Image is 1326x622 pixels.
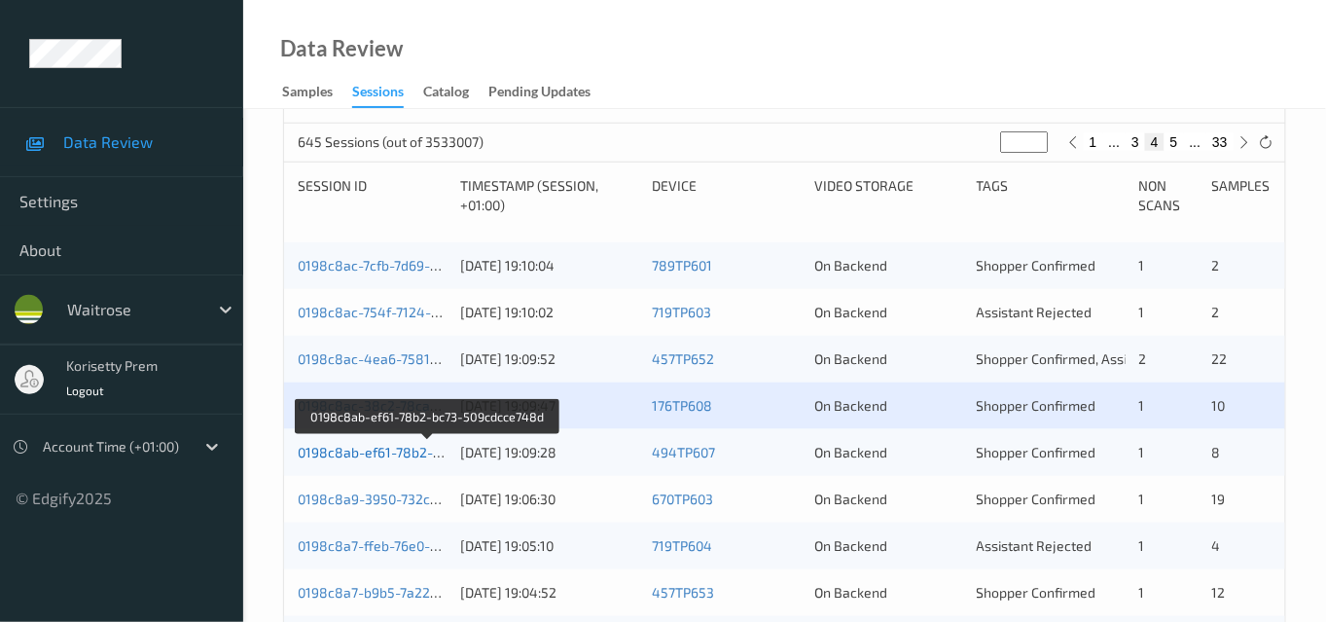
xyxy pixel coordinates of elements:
[298,132,484,152] p: 645 Sessions (out of 3533007)
[1212,584,1226,601] span: 12
[1139,491,1145,507] span: 1
[460,176,638,215] div: Timestamp (Session, +01:00)
[1126,133,1145,151] button: 3
[1184,133,1207,151] button: ...
[1139,350,1147,367] span: 2
[977,491,1096,507] span: Shopper Confirmed
[460,349,638,369] div: [DATE] 19:09:52
[1139,257,1145,274] span: 1
[1212,350,1228,367] span: 22
[298,537,558,554] a: 0198c8a7-ffeb-76e0-aeab-52f8a231a4b8
[977,350,1218,367] span: Shopper Confirmed, Assistant Rejected
[1145,133,1165,151] button: 4
[352,79,423,108] a: Sessions
[652,444,715,460] a: 494TP607
[814,396,963,416] div: On Backend
[652,304,711,320] a: 719TP603
[652,491,713,507] a: 670TP603
[814,303,963,322] div: On Backend
[423,79,488,106] a: Catalog
[460,536,638,556] div: [DATE] 19:05:10
[977,584,1096,601] span: Shopper Confirmed
[814,443,963,462] div: On Backend
[1212,304,1220,320] span: 2
[1139,304,1145,320] span: 1
[298,304,561,320] a: 0198c8ac-754f-7124-8a9f-d82880606ec3
[1212,444,1221,460] span: 8
[814,536,963,556] div: On Backend
[298,444,559,460] a: 0198c8ab-ef61-78b2-bc73-509cdcce748d
[1084,133,1103,151] button: 1
[1139,444,1145,460] span: 1
[977,537,1093,554] span: Assistant Rejected
[282,82,333,106] div: Samples
[298,397,561,414] a: 0198c8ac-38c2-78ca-956a-52e6734163f5
[460,256,638,275] div: [DATE] 19:10:04
[298,491,561,507] a: 0198c8a9-3950-732c-9881-80adf276201a
[1212,491,1226,507] span: 19
[1212,257,1220,274] span: 2
[814,176,963,215] div: Video Storage
[1139,537,1145,554] span: 1
[1139,397,1145,414] span: 1
[977,176,1126,215] div: Tags
[460,396,638,416] div: [DATE] 19:09:47
[652,350,714,367] a: 457TP652
[280,39,403,58] div: Data Review
[652,584,714,601] a: 457TP653
[1212,537,1221,554] span: 4
[298,350,559,367] a: 0198c8ac-4ea6-7581-b7e0-6557c70f6356
[298,257,557,274] a: 0198c8ac-7cfb-7d69-ac5b-8c943f02a63d
[488,79,610,106] a: Pending Updates
[814,583,963,603] div: On Backend
[423,82,469,106] div: Catalog
[1206,133,1234,151] button: 33
[977,304,1093,320] span: Assistant Rejected
[1139,584,1145,601] span: 1
[1103,133,1127,151] button: ...
[977,397,1096,414] span: Shopper Confirmed
[652,397,712,414] a: 176TP608
[282,79,352,106] a: Samples
[298,584,564,601] a: 0198c8a7-b9b5-7a22-8ed6-6e866c12e618
[1165,133,1184,151] button: 5
[652,537,712,554] a: 719TP604
[652,257,712,274] a: 789TP601
[460,583,638,603] div: [DATE] 19:04:52
[977,257,1096,274] span: Shopper Confirmed
[352,82,404,108] div: Sessions
[298,176,447,215] div: Session ID
[814,256,963,275] div: On Backend
[814,490,963,509] div: On Backend
[1212,176,1272,215] div: Samples
[1212,397,1226,414] span: 10
[1139,176,1199,215] div: Non Scans
[460,443,638,462] div: [DATE] 19:09:28
[977,444,1096,460] span: Shopper Confirmed
[460,303,638,322] div: [DATE] 19:10:02
[488,82,591,106] div: Pending Updates
[460,490,638,509] div: [DATE] 19:06:30
[814,349,963,369] div: On Backend
[652,176,801,215] div: Device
